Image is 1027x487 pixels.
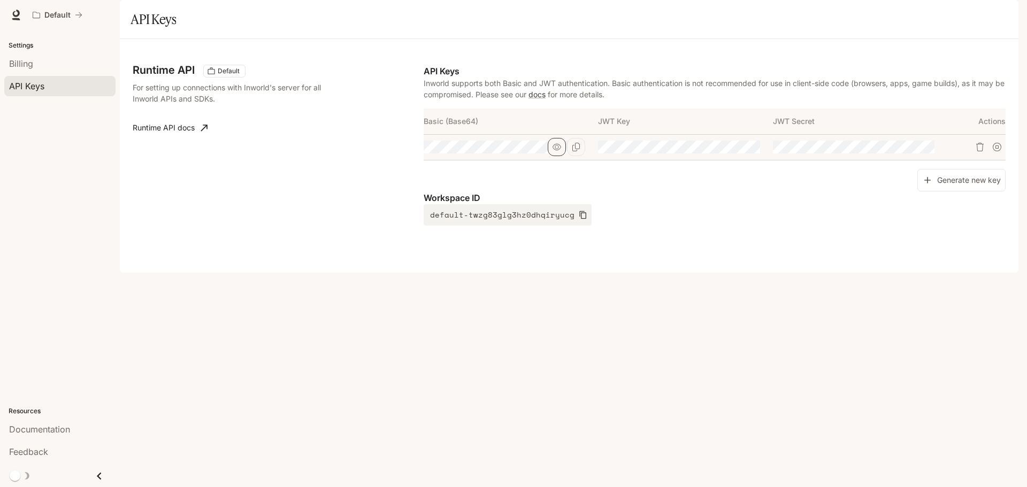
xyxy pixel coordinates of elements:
[424,109,598,134] th: Basic (Base64)
[528,90,546,99] a: docs
[988,138,1006,156] button: Suspend API key
[947,109,1006,134] th: Actions
[213,66,244,76] span: Default
[133,65,195,75] h3: Runtime API
[133,82,344,104] p: For setting up connections with Inworld's server for all Inworld APIs and SDKs.
[424,65,1006,78] p: API Keys
[773,109,947,134] th: JWT Secret
[424,78,1006,100] p: Inworld supports both Basic and JWT authentication. Basic authentication is not recommended for u...
[598,109,772,134] th: JWT Key
[567,138,585,156] button: Copy Basic (Base64)
[917,169,1006,192] button: Generate new key
[424,191,1006,204] p: Workspace ID
[971,138,988,156] button: Delete API key
[131,9,176,30] h1: API Keys
[128,117,212,138] a: Runtime API docs
[424,204,592,226] button: default-twzg83glg3hz0dhqiryucg
[44,11,71,20] p: Default
[203,65,246,78] div: These keys will apply to your current workspace only
[28,4,87,26] button: All workspaces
